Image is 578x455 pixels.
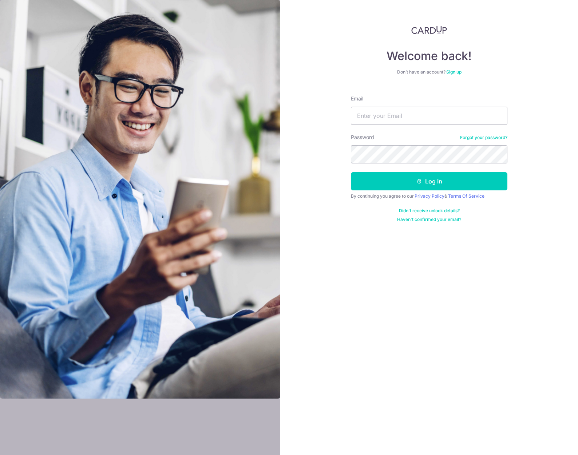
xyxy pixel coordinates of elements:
a: Haven't confirmed your email? [397,217,461,222]
button: Log in [351,172,507,190]
a: Didn't receive unlock details? [399,208,460,214]
label: Email [351,95,363,102]
div: Don’t have an account? [351,69,507,75]
img: CardUp Logo [411,25,447,34]
label: Password [351,134,374,141]
a: Terms Of Service [448,193,484,199]
div: By continuing you agree to our & [351,193,507,199]
input: Enter your Email [351,107,507,125]
a: Forgot your password? [460,135,507,141]
a: Privacy Policy [415,193,444,199]
a: Sign up [446,69,462,75]
h4: Welcome back! [351,49,507,63]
